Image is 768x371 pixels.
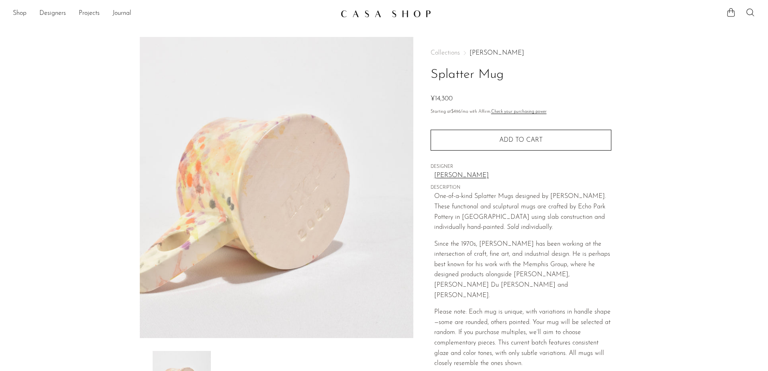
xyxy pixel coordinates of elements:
[431,163,611,171] span: DESIGNER
[431,184,611,192] span: DESCRIPTION
[13,7,334,20] ul: NEW HEADER MENU
[431,50,460,56] span: Collections
[140,37,413,338] img: Splatter Mug
[112,8,131,19] a: Journal
[434,171,611,181] a: [PERSON_NAME]
[491,110,547,114] a: Check your purchasing power - Learn more about Affirm Financing (opens in modal)
[79,8,100,19] a: Projects
[507,224,553,230] span: Sold individually.
[451,110,461,114] span: $496
[13,8,27,19] a: Shop
[431,65,611,85] h1: Splatter Mug
[39,8,66,19] a: Designers
[434,307,611,369] p: Please note: Each mug is unique, with variations in handle shape—some are rounded, others pointed...
[431,130,611,151] button: Add to cart
[470,50,524,56] a: [PERSON_NAME]
[13,7,334,20] nav: Desktop navigation
[434,193,606,230] span: One-of-a-kind Splatter Mugs designed by [PERSON_NAME]. These functional and sculptural mugs are c...
[431,50,611,56] nav: Breadcrumbs
[431,96,453,102] span: ¥14,300
[499,137,543,143] span: Add to cart
[434,241,610,299] span: Since the 1970s, [PERSON_NAME] has been working at the intersection of craft, fine art, and indus...
[431,108,611,116] p: Starting at /mo with Affirm.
